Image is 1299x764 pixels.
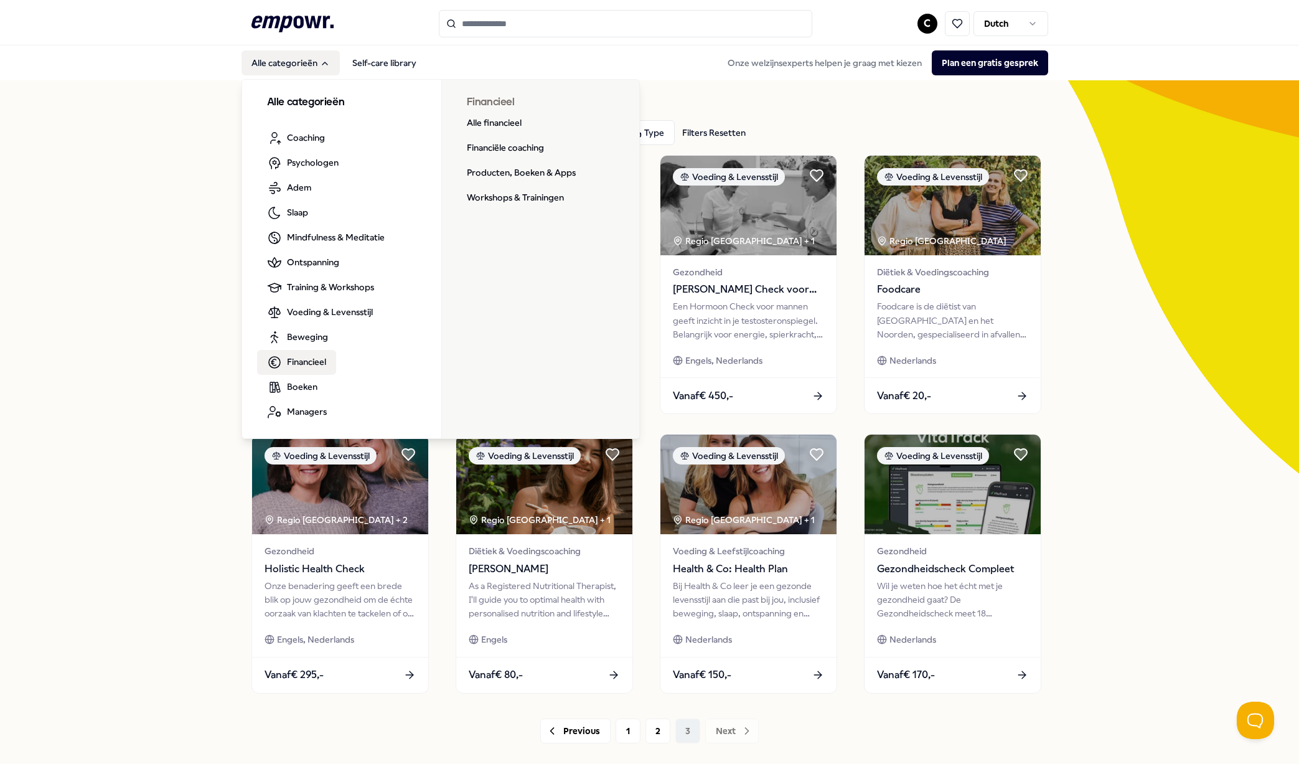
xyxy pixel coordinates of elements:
a: Financieel [257,350,336,375]
a: Beweging [257,325,338,350]
span: Foodcare [877,281,1028,298]
span: Gezondheidscheck Compleet [877,561,1028,577]
h3: Financieel [467,95,616,111]
a: Training & Workshops [257,275,384,300]
a: Adem [257,176,321,200]
span: Health & Co: Health Plan [673,561,824,577]
img: package image [660,435,837,534]
a: package imageVoeding & LevensstijlGezondheidGezondheidscheck CompleetWil je weten hoe het écht me... [864,434,1041,693]
div: Regio [GEOGRAPHIC_DATA] + 1 [469,513,611,527]
div: Onze benadering geeft een brede blik op jouw gezondheid om de échte oorzaak van klachten te tacke... [265,579,416,621]
div: Voeding & Levensstijl [877,168,989,186]
span: Diëtiek & Voedingscoaching [877,265,1028,279]
button: Previous [540,719,611,743]
span: Gezondheid [673,265,824,279]
a: package imageVoeding & LevensstijlRegio [GEOGRAPHIC_DATA] + 2GezondheidHolistic Health CheckOnze ... [251,434,429,693]
h3: Alle categorieën [267,95,416,111]
div: Regio [GEOGRAPHIC_DATA] + 2 [265,513,408,527]
div: Een Hormoon Check voor mannen geeft inzicht in je testosteronspiegel. Belangrijk voor energie, sp... [673,299,824,341]
button: Plan een gratis gesprek [932,50,1048,75]
button: 1 [616,719,640,743]
div: Wil je weten hoe het écht met je gezondheid gaat? De Gezondheidscheck meet 18 biomarkers voor een... [877,579,1028,621]
span: Vanaf € 450,- [673,388,733,404]
a: Producten, Boeken & Apps [457,161,586,186]
div: Voeding & Levensstijl [673,447,785,465]
span: Voeding & Levensstijl [287,305,373,319]
div: Bij Health & Co leer je een gezonde levensstijl aan die past bij jou, inclusief beweging, slaap, ... [673,579,824,621]
input: Search for products, categories or subcategories [439,10,812,37]
a: package imageVoeding & LevensstijlRegio [GEOGRAPHIC_DATA] + 1Voeding & LeefstijlcoachingHealth & ... [660,434,837,693]
img: package image [456,435,632,534]
div: Regio [GEOGRAPHIC_DATA] + 1 [673,234,815,248]
span: Gezondheid [877,544,1028,558]
img: package image [865,435,1041,534]
span: Nederlands [889,633,936,646]
div: Voeding & Levensstijl [673,168,785,186]
span: Gezondheid [265,544,416,558]
a: Alle financieel [457,111,532,136]
div: Voeding & Levensstijl [265,447,377,465]
span: Vanaf € 80,- [469,667,523,683]
a: Slaap [257,200,318,225]
a: package imageVoeding & LevensstijlRegio [GEOGRAPHIC_DATA] Diëtiek & VoedingscoachingFoodcareFoodc... [864,155,1041,414]
span: Diëtiek & Voedingscoaching [469,544,620,558]
div: Voeding & Levensstijl [469,447,581,465]
span: Boeken [287,380,317,394]
span: Vanaf € 150,- [673,667,731,683]
span: Slaap [287,205,308,219]
button: Alle categorieën [242,50,340,75]
a: package imageVoeding & LevensstijlRegio [GEOGRAPHIC_DATA] + 1Diëtiek & Voedingscoaching[PERSON_NA... [456,434,633,693]
span: [PERSON_NAME] Check voor Mannen [673,281,824,298]
span: Nederlands [889,354,936,367]
span: Psychologen [287,156,339,169]
iframe: Help Scout Beacon - Open [1237,702,1274,739]
button: C [917,14,937,34]
div: Regio [GEOGRAPHIC_DATA] + 1 [673,513,815,527]
span: Engels [481,633,507,646]
img: package image [865,156,1041,255]
a: Managers [257,400,337,425]
div: Foodcare is de diëtist van [GEOGRAPHIC_DATA] en het Noorden, gespecialiseerd in afvallen, darmpro... [877,299,1028,341]
span: Holistic Health Check [265,561,416,577]
span: [PERSON_NAME] [469,561,620,577]
a: Ontspanning [257,250,349,275]
span: Mindfulness & Meditatie [287,230,385,244]
a: Boeken [257,375,327,400]
span: Engels, Nederlands [277,633,354,646]
div: Regio [GEOGRAPHIC_DATA] [877,234,1008,248]
div: Filters Resetten [682,126,746,139]
a: Workshops & Trainingen [457,186,574,210]
button: Type [621,120,675,145]
span: Engels, Nederlands [685,354,762,367]
a: Voeding & Levensstijl [257,300,383,325]
span: Financieel [287,355,326,369]
img: package image [660,156,837,255]
a: Psychologen [257,151,349,176]
a: package imageVoeding & LevensstijlRegio [GEOGRAPHIC_DATA] + 1Gezondheid[PERSON_NAME] Check voor M... [660,155,837,414]
button: 2 [645,719,670,743]
a: Coaching [257,126,335,151]
span: Training & Workshops [287,280,374,294]
span: Vanaf € 20,- [877,388,931,404]
div: Voeding & Levensstijl [877,447,989,465]
span: Coaching [287,131,325,144]
a: Mindfulness & Meditatie [257,225,395,250]
div: Alle categorieën [242,80,640,440]
div: As a Registered Nutritional Therapist, I'll guide you to optimal health with personalised nutriti... [469,579,620,621]
span: Voeding & Leefstijlcoaching [673,544,824,558]
span: Managers [287,405,327,418]
span: Beweging [287,330,328,344]
img: package image [252,435,428,534]
span: Nederlands [685,633,732,646]
nav: Main [242,50,426,75]
a: Self-care library [342,50,426,75]
span: Vanaf € 170,- [877,667,935,683]
a: Financiële coaching [457,136,554,161]
span: Vanaf € 295,- [265,667,324,683]
div: Onze welzijnsexperts helpen je graag met kiezen [718,50,1048,75]
span: Ontspanning [287,255,339,269]
span: Adem [287,181,311,194]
